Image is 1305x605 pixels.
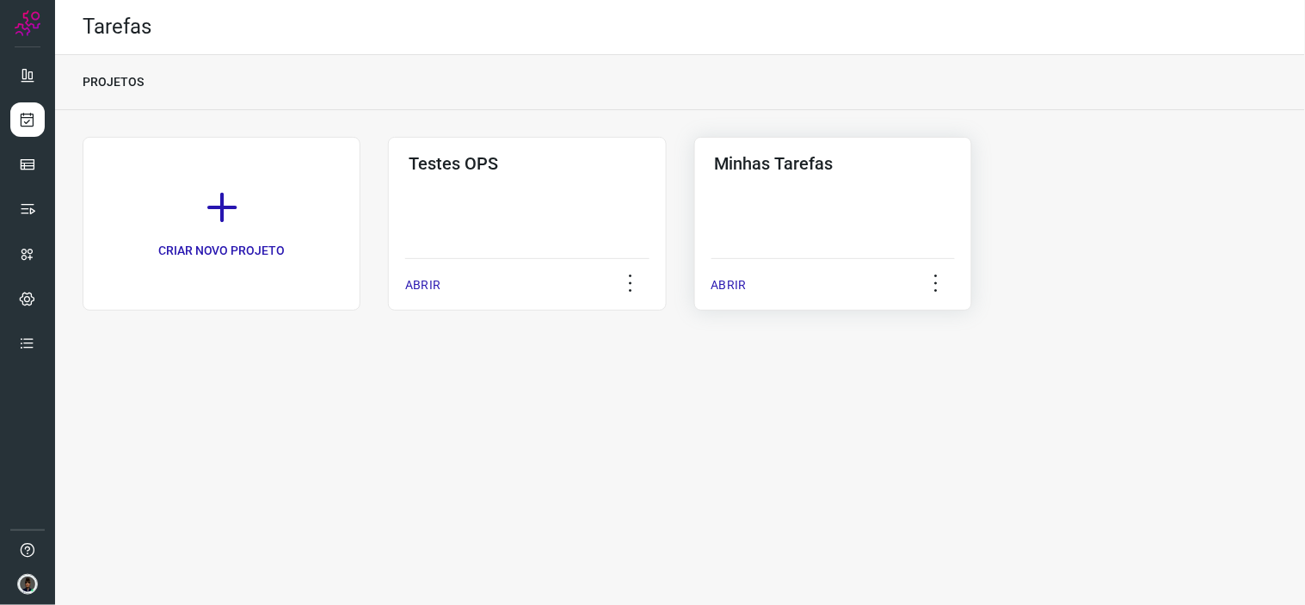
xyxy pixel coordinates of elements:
img: Logo [15,10,40,36]
h2: Tarefas [83,15,151,40]
p: ABRIR [711,276,747,294]
img: d44150f10045ac5288e451a80f22ca79.png [17,574,38,595]
p: PROJETOS [83,73,144,91]
h3: Testes OPS [409,153,645,174]
p: CRIAR NOVO PROJETO [158,242,286,260]
h3: Minhas Tarefas [715,153,951,174]
p: ABRIR [405,276,440,294]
